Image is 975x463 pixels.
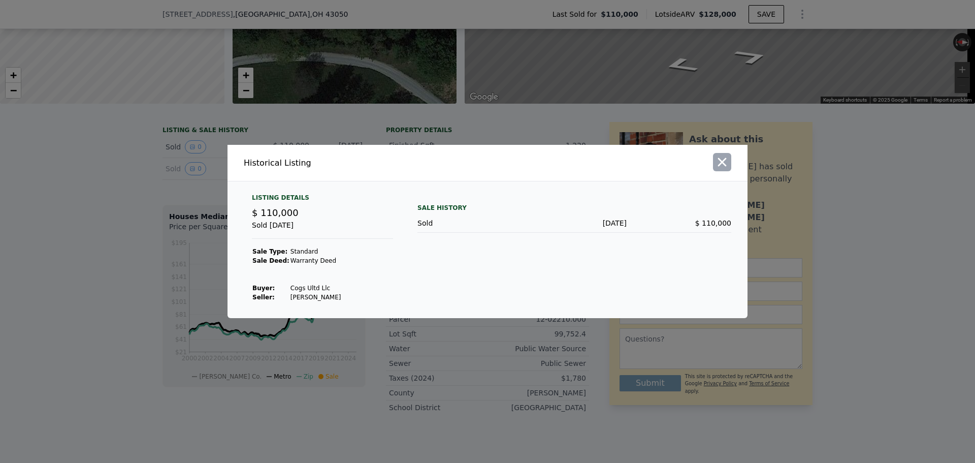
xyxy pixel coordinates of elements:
[290,293,342,302] td: [PERSON_NAME]
[290,247,342,256] td: Standard
[252,220,393,239] div: Sold [DATE]
[252,285,275,292] strong: Buyer :
[252,257,289,264] strong: Sale Deed:
[522,218,627,228] div: [DATE]
[252,207,299,218] span: $ 110,000
[695,219,731,227] span: $ 110,000
[417,202,731,214] div: Sale History
[252,294,275,301] strong: Seller :
[252,248,287,255] strong: Sale Type:
[417,218,522,228] div: Sold
[252,194,393,206] div: Listing Details
[290,284,342,293] td: Cogs Ultd Llc
[244,157,483,169] div: Historical Listing
[290,256,342,265] td: Warranty Deed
